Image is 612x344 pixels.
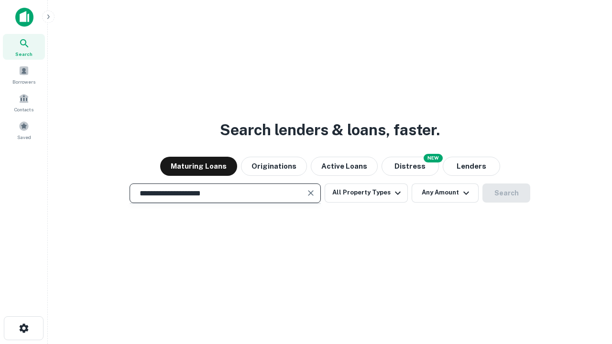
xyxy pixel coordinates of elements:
span: Contacts [14,106,33,113]
div: NEW [424,154,443,162]
iframe: Chat Widget [564,268,612,313]
button: Originations [241,157,307,176]
img: capitalize-icon.png [15,8,33,27]
button: Maturing Loans [160,157,237,176]
span: Search [15,50,33,58]
a: Contacts [3,89,45,115]
a: Borrowers [3,62,45,87]
button: Lenders [443,157,500,176]
span: Borrowers [12,78,35,86]
button: Any Amount [412,183,479,203]
button: Search distressed loans with lien and other non-mortgage details. [382,157,439,176]
button: Active Loans [311,157,378,176]
a: Saved [3,117,45,143]
a: Search [3,34,45,60]
button: Clear [304,186,317,200]
span: Saved [17,133,31,141]
button: All Property Types [325,183,408,203]
h3: Search lenders & loans, faster. [220,118,440,141]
